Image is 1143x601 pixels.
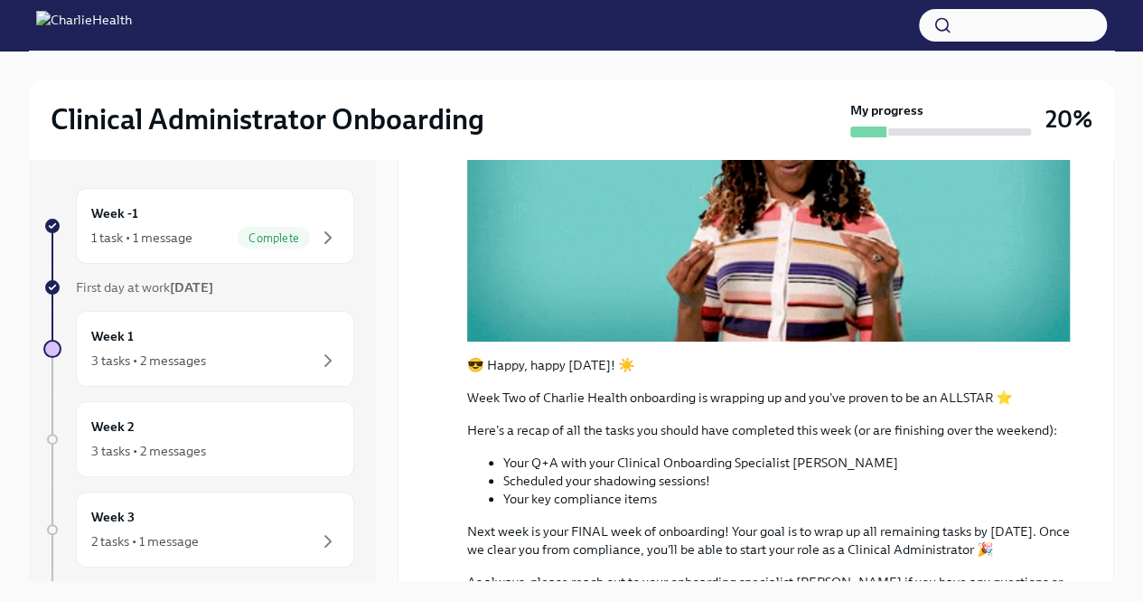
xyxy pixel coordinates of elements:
li: Scheduled your shadowing sessions! [503,472,1070,490]
h2: Clinical Administrator Onboarding [51,101,484,137]
li: Your key compliance items [503,490,1070,508]
div: 1 task • 1 message [91,229,192,247]
div: 2 tasks • 1 message [91,532,199,550]
strong: My progress [850,101,923,119]
a: Week 13 tasks • 2 messages [43,311,354,387]
img: CharlieHealth [36,11,132,40]
p: Week Two of Charlie Health onboarding is wrapping up and you've proven to be an ALLSTAR ⭐ [467,389,1070,407]
a: Week 32 tasks • 1 message [43,492,354,568]
strong: [DATE] [170,279,213,296]
div: 3 tasks • 2 messages [91,352,206,370]
a: First day at work[DATE] [43,278,354,296]
h6: Week -1 [91,203,138,223]
p: 😎 Happy, happy [DATE]! ☀️ [467,356,1070,374]
h6: Week 2 [91,417,135,437]
p: Next week is your FINAL week of onboarding! Your goal is to wrap up all remaining tasks by [DATE]... [467,522,1070,559]
span: First day at work [76,279,213,296]
button: Zoom image [467,3,1070,342]
div: 3 tasks • 2 messages [91,442,206,460]
h6: Week 3 [91,507,135,527]
h3: 20% [1045,103,1092,136]
span: Complete [238,231,310,245]
li: Your Q+A with your Clinical Onboarding Specialist [PERSON_NAME] [503,454,1070,472]
a: Week -11 task • 1 messageComplete [43,188,354,264]
p: Here's a recap of all the tasks you should have completed this week (or are finishing over the we... [467,421,1070,439]
h6: Week 1 [91,326,134,346]
a: Week 23 tasks • 2 messages [43,401,354,477]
